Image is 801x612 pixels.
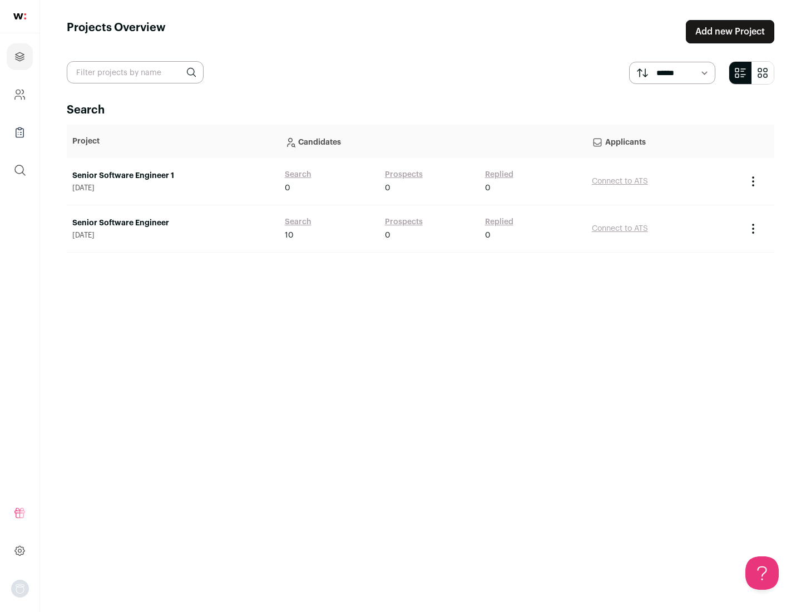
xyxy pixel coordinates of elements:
span: 0 [285,182,290,194]
h2: Search [67,102,774,118]
input: Filter projects by name [67,61,204,83]
a: Company Lists [7,119,33,146]
img: wellfound-shorthand-0d5821cbd27db2630d0214b213865d53afaa358527fdda9d0ea32b1df1b89c2c.svg [13,13,26,19]
a: Senior Software Engineer 1 [72,170,274,181]
span: 0 [485,182,491,194]
span: 0 [385,182,390,194]
a: Connect to ATS [592,177,648,185]
button: Project Actions [746,222,760,235]
a: Add new Project [686,20,774,43]
img: nopic.png [11,580,29,598]
span: [DATE] [72,184,274,193]
span: [DATE] [72,231,274,240]
a: Search [285,216,311,228]
span: 10 [285,230,294,241]
h1: Projects Overview [67,20,166,43]
button: Open dropdown [11,580,29,598]
a: Prospects [385,216,423,228]
iframe: Help Scout Beacon - Open [745,556,779,590]
a: Replied [485,169,513,180]
a: Search [285,169,311,180]
a: Projects [7,43,33,70]
button: Project Actions [746,175,760,188]
a: Replied [485,216,513,228]
a: Prospects [385,169,423,180]
p: Project [72,136,274,147]
a: Company and ATS Settings [7,81,33,108]
span: 0 [485,230,491,241]
span: 0 [385,230,390,241]
p: Candidates [285,130,581,152]
p: Applicants [592,130,735,152]
a: Connect to ATS [592,225,648,233]
a: Senior Software Engineer [72,218,274,229]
